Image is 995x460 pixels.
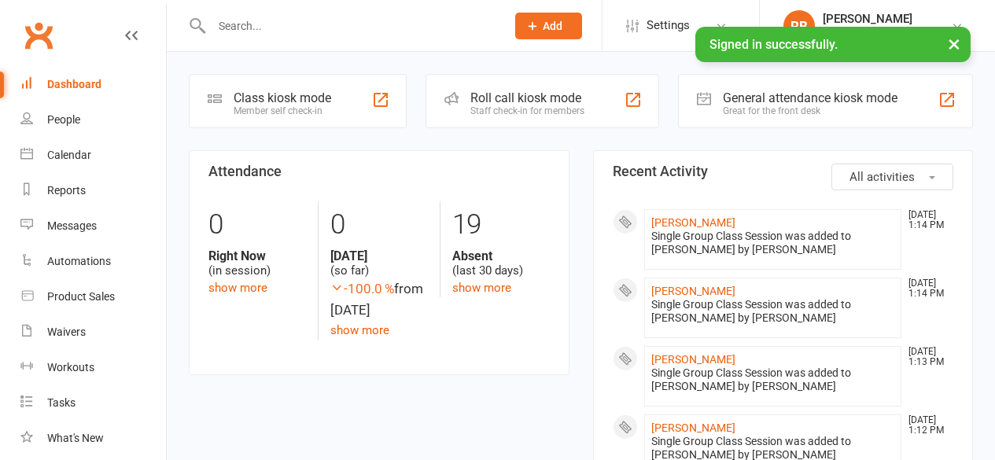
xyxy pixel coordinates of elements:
[47,184,86,197] div: Reports
[47,396,76,409] div: Tasks
[208,201,306,248] div: 0
[452,248,549,278] div: (last 30 days)
[330,323,389,337] a: show more
[47,326,86,338] div: Waivers
[823,12,912,26] div: [PERSON_NAME]
[723,105,897,116] div: Great for the front desk
[234,90,331,105] div: Class kiosk mode
[330,248,427,278] div: (so far)
[651,216,735,229] a: [PERSON_NAME]
[613,164,954,179] h3: Recent Activity
[901,278,953,299] time: [DATE] 1:14 PM
[849,170,915,184] span: All activities
[901,415,953,436] time: [DATE] 1:12 PM
[723,90,897,105] div: General attendance kiosk mode
[20,208,166,244] a: Messages
[651,366,895,393] div: Single Group Class Session was added to [PERSON_NAME] by [PERSON_NAME]
[47,255,111,267] div: Automations
[651,298,895,325] div: Single Group Class Session was added to [PERSON_NAME] by [PERSON_NAME]
[651,230,895,256] div: Single Group Class Session was added to [PERSON_NAME] by [PERSON_NAME]
[20,385,166,421] a: Tasks
[208,248,306,278] div: (in session)
[19,16,58,55] a: Clubworx
[651,421,735,434] a: [PERSON_NAME]
[47,432,104,444] div: What's New
[330,248,427,263] strong: [DATE]
[47,113,80,126] div: People
[470,90,584,105] div: Roll call kiosk mode
[47,149,91,161] div: Calendar
[20,173,166,208] a: Reports
[20,279,166,315] a: Product Sales
[831,164,953,190] button: All activities
[208,281,267,295] a: show more
[330,278,427,321] div: from [DATE]
[20,350,166,385] a: Workouts
[647,8,690,43] span: Settings
[207,15,496,37] input: Search...
[20,421,166,456] a: What's New
[452,201,549,248] div: 19
[452,248,549,263] strong: Absent
[651,285,735,297] a: [PERSON_NAME]
[940,27,968,61] button: ×
[20,244,166,279] a: Automations
[901,347,953,367] time: [DATE] 1:13 PM
[470,105,584,116] div: Staff check-in for members
[20,67,166,102] a: Dashboard
[20,138,166,173] a: Calendar
[823,26,912,40] div: Bodyline Fitness
[330,281,394,296] span: -100.0 %
[783,10,815,42] div: RB
[543,20,562,32] span: Add
[515,13,582,39] button: Add
[47,361,94,374] div: Workouts
[20,102,166,138] a: People
[901,210,953,230] time: [DATE] 1:14 PM
[234,105,331,116] div: Member self check-in
[452,281,511,295] a: show more
[651,353,735,366] a: [PERSON_NAME]
[330,201,427,248] div: 0
[208,248,306,263] strong: Right Now
[709,37,838,52] span: Signed in successfully.
[47,290,115,303] div: Product Sales
[208,164,550,179] h3: Attendance
[47,219,97,232] div: Messages
[47,78,101,90] div: Dashboard
[20,315,166,350] a: Waivers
